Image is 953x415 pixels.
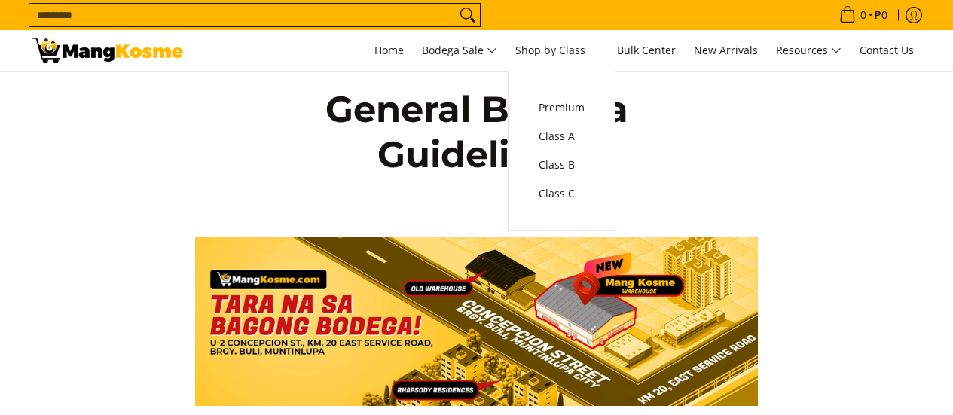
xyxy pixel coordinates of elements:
img: tara sa warehouse ni mang kosme [195,237,758,407]
nav: Main Menu [198,30,921,71]
a: Class C [531,179,592,208]
a: Class B [531,151,592,179]
img: Bodega Customers Reminders l Mang Kosme: Home Appliance Warehouse Sale [32,38,183,63]
a: New Arrivals [686,30,765,71]
span: Class B [539,156,585,175]
a: Premium [531,93,592,122]
span: Shop by Class [515,41,599,60]
span: Premium [539,99,585,117]
button: Search [456,4,480,26]
span: Class C [539,185,585,203]
span: New Arrivals [694,43,758,57]
a: Resources [768,30,849,71]
span: Bodega Sale [422,41,497,60]
span: Home [374,43,404,57]
a: Class A [531,122,592,151]
span: ₱0 [872,10,890,20]
a: Shop by Class [508,30,606,71]
h1: General Bodega Guidelines [258,87,695,177]
span: Resources [776,41,842,60]
span: • [835,7,892,23]
a: Home [367,30,411,71]
a: Bodega Sale [414,30,505,71]
a: Bulk Center [609,30,683,71]
span: Contact Us [860,43,914,57]
span: Class A [539,127,585,146]
span: Bulk Center [617,43,676,57]
span: 0 [858,10,869,20]
a: Contact Us [852,30,921,71]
